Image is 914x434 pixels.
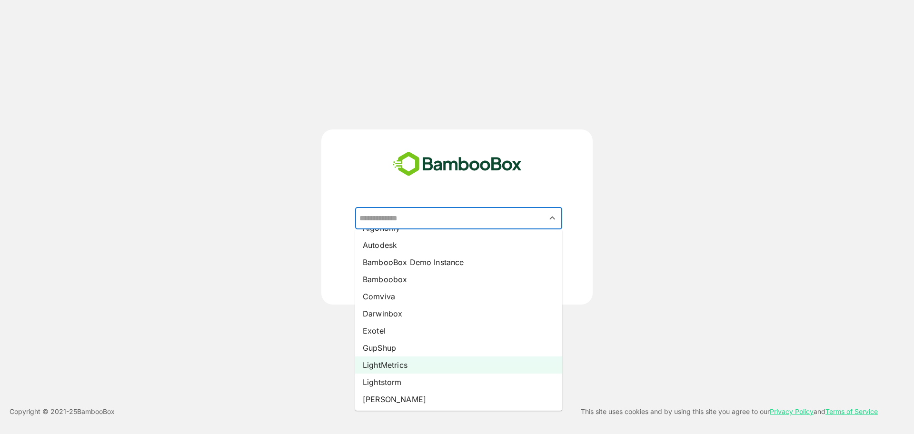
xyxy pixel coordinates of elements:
li: Comviva [355,288,562,305]
li: RateGain [355,408,562,425]
img: bamboobox [387,148,527,180]
p: Copyright © 2021- 25 BambooBox [10,406,115,417]
li: Darwinbox [355,305,562,322]
a: Terms of Service [825,407,878,415]
li: GupShup [355,339,562,356]
li: Lightstorm [355,374,562,391]
li: Autodesk [355,237,562,254]
li: BambooBox Demo Instance [355,254,562,271]
li: Exotel [355,322,562,339]
a: Privacy Policy [770,407,814,415]
li: Bamboobox [355,271,562,288]
p: This site uses cookies and by using this site you agree to our and [581,406,878,417]
li: LightMetrics [355,356,562,374]
button: Close [546,212,559,225]
li: [PERSON_NAME] [355,391,562,408]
